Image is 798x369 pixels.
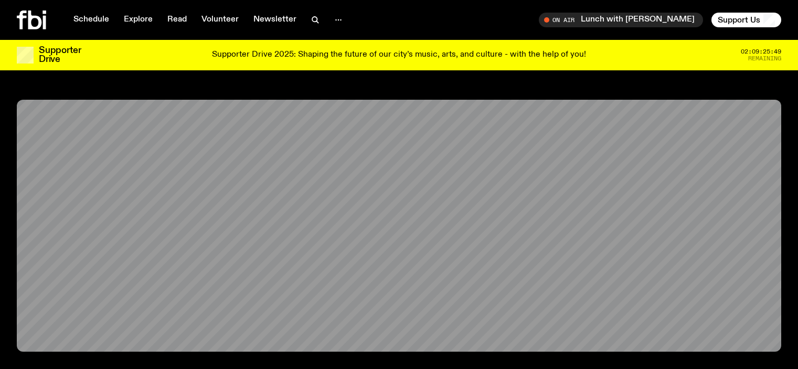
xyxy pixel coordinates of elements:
p: Supporter Drive 2025: Shaping the future of our city’s music, arts, and culture - with the help o... [212,50,586,60]
a: Volunteer [195,13,245,27]
span: Remaining [748,56,781,61]
a: Read [161,13,193,27]
span: Support Us [718,15,760,25]
a: Explore [118,13,159,27]
span: 02:09:25:49 [741,49,781,55]
h3: Supporter Drive [39,46,81,64]
button: On AirLunch with [PERSON_NAME] [539,13,703,27]
a: Newsletter [247,13,303,27]
a: Schedule [67,13,115,27]
button: Support Us [711,13,781,27]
